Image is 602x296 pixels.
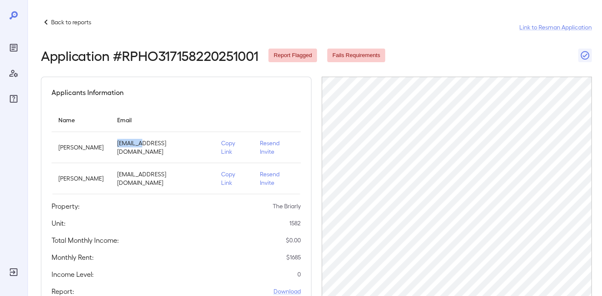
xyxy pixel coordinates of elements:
[58,143,104,152] p: [PERSON_NAME]
[52,108,110,132] th: Name
[7,41,20,55] div: Reports
[41,48,258,63] h2: Application # RPHO317158220251001
[117,170,207,187] p: [EMAIL_ADDRESS][DOMAIN_NAME]
[286,236,301,244] p: $ 0.00
[274,287,301,296] a: Download
[52,218,66,228] h5: Unit:
[51,18,91,26] p: Back to reports
[7,66,20,80] div: Manage Users
[221,139,246,156] p: Copy Link
[327,52,385,60] span: Fails Requirements
[52,252,94,262] h5: Monthly Rent:
[52,269,94,279] h5: Income Level:
[578,49,592,62] button: Close Report
[52,108,301,194] table: simple table
[260,139,294,156] p: Resend Invite
[52,235,119,245] h5: Total Monthly Income:
[117,139,207,156] p: [EMAIL_ADDRESS][DOMAIN_NAME]
[52,87,124,98] h5: Applicants Information
[221,170,246,187] p: Copy Link
[297,270,301,279] p: 0
[289,219,301,227] p: 1582
[268,52,317,60] span: Report Flagged
[7,92,20,106] div: FAQ
[519,23,592,32] a: Link to Resman Application
[260,170,294,187] p: Resend Invite
[273,202,301,210] p: The Briarly
[58,174,104,183] p: [PERSON_NAME]
[286,253,301,262] p: $ 1685
[7,265,20,279] div: Log Out
[52,201,80,211] h5: Property:
[110,108,214,132] th: Email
